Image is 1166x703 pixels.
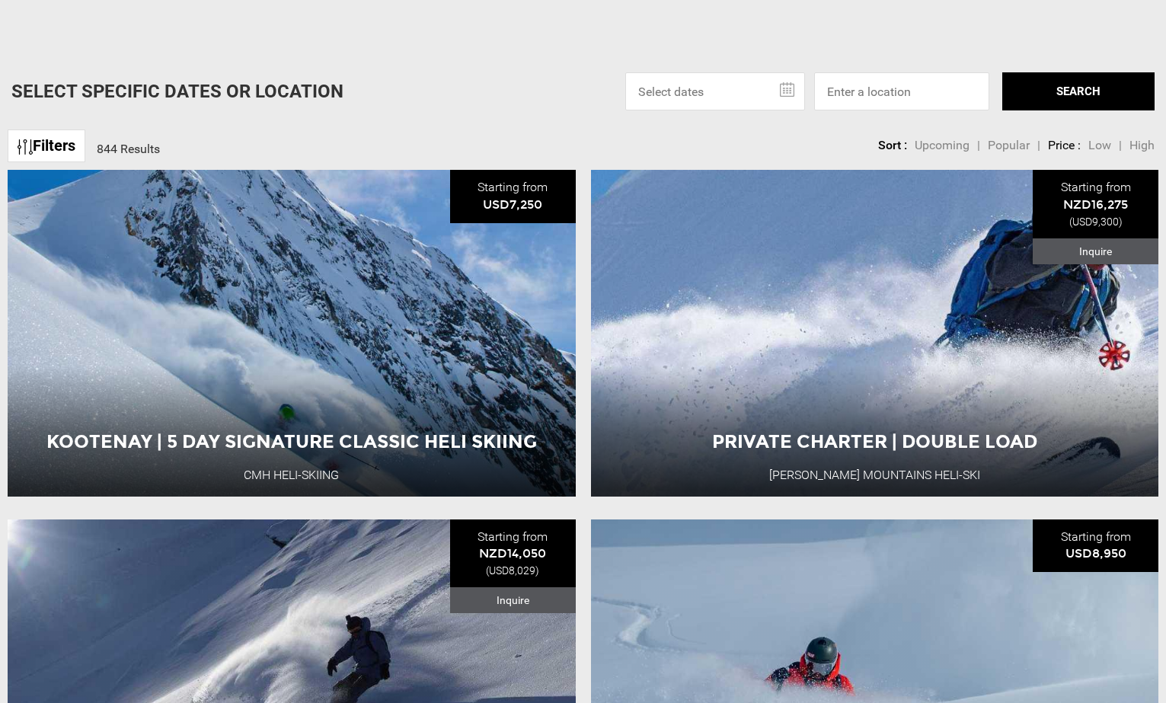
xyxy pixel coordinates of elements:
[1002,72,1155,110] button: SEARCH
[1129,138,1155,152] span: High
[977,137,980,155] li: |
[878,137,907,155] li: Sort :
[814,72,989,110] input: Enter a location
[988,138,1030,152] span: Popular
[11,78,343,104] p: Select Specific Dates Or Location
[97,142,160,156] span: 844 Results
[8,129,85,162] a: Filters
[1088,138,1111,152] span: Low
[1037,137,1040,155] li: |
[625,72,805,110] input: Select dates
[18,139,33,155] img: btn-icon.svg
[915,138,970,152] span: Upcoming
[1119,137,1122,155] li: |
[1048,137,1081,155] li: Price :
